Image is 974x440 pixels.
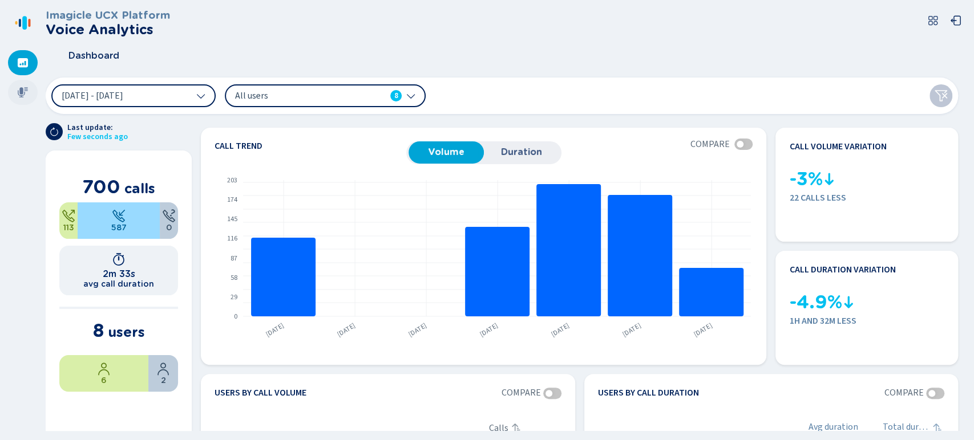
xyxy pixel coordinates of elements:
[478,320,500,339] text: [DATE]
[231,272,237,282] text: 58
[111,223,127,232] span: 587
[46,22,170,38] h2: Voice Analytics
[97,362,111,376] svg: user-profile
[932,422,945,435] svg: sortAscending
[78,202,160,239] div: 83.86%
[489,422,561,435] div: Calls
[148,355,178,392] div: 25%
[789,141,886,152] h4: Call volume variation
[620,320,642,339] text: [DATE]
[394,90,398,101] span: 8
[231,292,237,302] text: 29
[511,422,524,435] div: Sorted ascending, click to sort descending
[490,147,553,157] span: Duration
[124,180,155,197] span: calls
[161,376,166,385] span: 2
[822,172,836,186] svg: kpi-down
[227,194,237,204] text: 174
[62,91,123,100] span: [DATE] - [DATE]
[227,233,237,243] text: 116
[112,252,126,266] svg: timer
[789,169,822,190] span: -3%
[67,132,128,141] span: Few seconds ago
[335,320,357,339] text: [DATE]
[108,324,145,340] span: users
[196,91,205,100] svg: chevron-down
[950,15,961,26] svg: box-arrow-left
[882,422,930,435] span: Total duration
[932,422,945,435] div: Sorted ascending, click to sort descending
[882,422,944,435] div: Total duration
[93,319,104,341] span: 8
[235,89,366,102] span: All users
[489,423,508,433] span: Calls
[484,141,559,163] button: Duration
[789,292,842,313] span: -4.9%
[67,123,128,132] span: Last update:
[549,320,571,339] text: [DATE]
[406,91,415,100] svg: chevron-down
[160,202,178,239] div: 0%
[789,316,944,326] span: 1h and 32m less
[409,141,484,163] button: Volume
[59,202,78,239] div: 16.14%
[50,127,59,136] svg: arrow-clockwise
[227,175,237,185] text: 203
[17,87,29,98] svg: mic-fill
[231,253,237,263] text: 87
[789,193,944,203] span: 22 calls less
[112,209,126,223] svg: telephone-inbound
[17,57,29,68] svg: dashboard-filled
[406,320,429,339] text: [DATE]
[82,176,120,198] span: 700
[215,388,306,399] h4: Users by call volume
[934,89,948,103] svg: funnel-disabled
[51,84,216,107] button: [DATE] - [DATE]
[83,279,154,288] h2: avg call duration
[808,422,858,435] span: Avg duration
[234,311,237,321] text: 0
[8,80,38,105] div: Recordings
[68,51,119,61] span: Dashboard
[692,320,714,339] text: [DATE]
[156,362,170,376] svg: user-profile
[59,355,148,392] div: 75%
[162,209,176,223] svg: unknown-call
[789,264,895,275] h4: Call duration variation
[884,388,924,398] span: Compare
[842,295,855,309] svg: kpi-down
[598,388,699,399] h4: Users by call duration
[502,388,541,398] span: Compare
[929,84,952,107] button: Clear filters
[8,50,38,75] div: Dashboard
[264,320,286,339] text: [DATE]
[103,268,135,279] h1: 2m 33s
[46,9,170,22] h3: Imagicle UCX Platform
[227,214,237,223] text: 145
[63,223,74,232] span: 113
[101,376,107,385] span: 6
[690,139,730,149] span: Compare
[215,141,406,150] h4: Call trend
[511,422,524,435] svg: sortAscending
[414,147,478,157] span: Volume
[166,223,172,232] span: 0
[62,209,75,223] svg: telephone-outbound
